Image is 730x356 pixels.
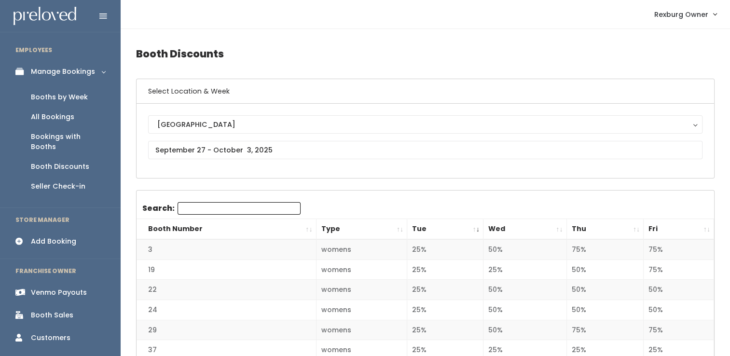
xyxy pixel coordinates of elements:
div: Venmo Payouts [31,288,87,298]
td: 25% [407,239,483,260]
td: 3 [137,239,316,260]
div: [GEOGRAPHIC_DATA] [157,119,693,130]
td: womens [316,300,407,320]
td: 75% [644,239,714,260]
td: 75% [644,260,714,280]
td: 50% [483,320,566,340]
td: womens [316,280,407,300]
a: Rexburg Owner [645,4,726,25]
h6: Select Location & Week [137,79,714,104]
td: 25% [483,260,566,280]
th: Booth Number: activate to sort column ascending [137,219,316,240]
td: 22 [137,280,316,300]
div: Manage Bookings [31,67,95,77]
td: 50% [566,280,644,300]
div: Customers [31,333,70,343]
td: womens [316,320,407,340]
th: Wed: activate to sort column ascending [483,219,566,240]
td: 25% [407,320,483,340]
img: preloved logo [14,7,76,26]
input: September 27 - October 3, 2025 [148,141,702,159]
td: 75% [644,320,714,340]
h4: Booth Discounts [136,41,715,67]
td: womens [316,239,407,260]
td: 19 [137,260,316,280]
td: 75% [566,320,644,340]
td: 50% [483,300,566,320]
td: 50% [483,280,566,300]
td: 25% [407,280,483,300]
th: Thu: activate to sort column ascending [566,219,644,240]
div: Add Booking [31,236,76,246]
div: All Bookings [31,112,74,122]
td: 75% [566,239,644,260]
td: 25% [407,260,483,280]
td: 24 [137,300,316,320]
div: Bookings with Booths [31,132,105,152]
div: Booth Sales [31,310,73,320]
td: 50% [644,300,714,320]
th: Tue: activate to sort column ascending [407,219,483,240]
td: 50% [566,260,644,280]
button: [GEOGRAPHIC_DATA] [148,115,702,134]
th: Type: activate to sort column ascending [316,219,407,240]
td: 50% [566,300,644,320]
div: Booths by Week [31,92,88,102]
input: Search: [178,202,301,215]
div: Seller Check-in [31,181,85,192]
td: 50% [483,239,566,260]
td: 25% [407,300,483,320]
td: 50% [644,280,714,300]
td: 29 [137,320,316,340]
div: Booth Discounts [31,162,89,172]
th: Fri: activate to sort column ascending [644,219,714,240]
label: Search: [142,202,301,215]
td: womens [316,260,407,280]
span: Rexburg Owner [654,9,708,20]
